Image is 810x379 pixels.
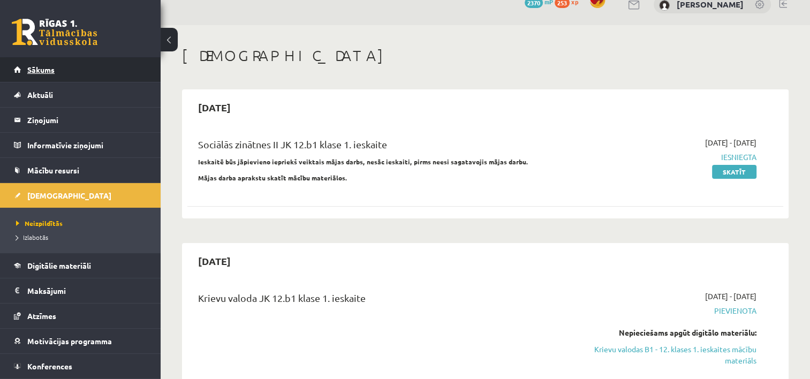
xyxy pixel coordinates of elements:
[27,261,91,270] span: Digitālie materiāli
[27,65,55,74] span: Sākums
[14,278,147,303] a: Maksājumi
[27,336,112,346] span: Motivācijas programma
[14,133,147,157] a: Informatīvie ziņojumi
[198,173,347,182] strong: Mājas darba aprakstu skatīt mācību materiālos.
[14,183,147,208] a: [DEMOGRAPHIC_DATA]
[198,157,528,166] strong: Ieskaitē būs jāpievieno iepriekš veiktais mājas darbs, nesāc ieskaiti, pirms neesi sagatavojis mā...
[581,327,756,338] div: Nepieciešams apgūt digitālo materiālu:
[581,344,756,366] a: Krievu valodas B1 - 12. klases 1. ieskaites mācību materiāls
[187,95,241,120] h2: [DATE]
[14,253,147,278] a: Digitālie materiāli
[182,47,789,65] h1: [DEMOGRAPHIC_DATA]
[712,165,756,179] a: Skatīt
[27,90,53,100] span: Aktuāli
[14,82,147,107] a: Aktuāli
[27,278,147,303] legend: Maksājumi
[14,304,147,328] a: Atzīmes
[14,329,147,353] a: Motivācijas programma
[198,291,565,310] div: Krievu valoda JK 12.b1 klase 1. ieskaite
[14,108,147,132] a: Ziņojumi
[705,291,756,302] span: [DATE] - [DATE]
[16,219,63,228] span: Neizpildītās
[14,354,147,378] a: Konferences
[27,165,79,175] span: Mācību resursi
[27,133,147,157] legend: Informatīvie ziņojumi
[27,191,111,200] span: [DEMOGRAPHIC_DATA]
[12,19,97,46] a: Rīgas 1. Tālmācības vidusskola
[14,57,147,82] a: Sākums
[581,305,756,316] span: Pievienota
[198,137,565,157] div: Sociālās zinātnes II JK 12.b1 klase 1. ieskaite
[14,158,147,183] a: Mācību resursi
[27,108,147,132] legend: Ziņojumi
[705,137,756,148] span: [DATE] - [DATE]
[27,311,56,321] span: Atzīmes
[16,232,150,242] a: Izlabotās
[581,151,756,163] span: Iesniegta
[27,361,72,371] span: Konferences
[187,248,241,274] h2: [DATE]
[16,233,48,241] span: Izlabotās
[16,218,150,228] a: Neizpildītās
